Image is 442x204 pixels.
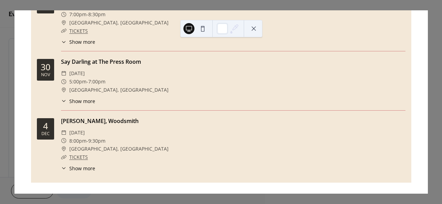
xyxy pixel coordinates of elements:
[87,10,88,19] span: -
[61,58,405,66] div: Say Darling at The Press Room
[61,98,67,105] div: ​
[69,38,95,45] span: Show more
[69,78,87,86] span: 5:00pm
[69,28,88,34] a: TICKETS
[61,78,67,86] div: ​
[61,145,67,153] div: ​
[61,38,67,45] div: ​
[61,137,67,145] div: ​
[88,78,106,86] span: 7:00pm
[41,73,50,77] div: Nov
[69,10,87,19] span: 7:00pm
[69,154,88,160] a: TICKETS
[69,86,169,94] span: [GEOGRAPHIC_DATA], [GEOGRAPHIC_DATA]
[61,27,67,35] div: ​
[61,165,95,172] button: ​Show more
[69,145,169,153] span: [GEOGRAPHIC_DATA], [GEOGRAPHIC_DATA]
[69,69,85,78] span: [DATE]
[69,19,169,27] span: [GEOGRAPHIC_DATA], [GEOGRAPHIC_DATA]
[43,122,48,130] div: 4
[61,165,67,172] div: ​
[69,129,85,137] span: [DATE]
[69,165,95,172] span: Show more
[88,137,106,145] span: 9:30pm
[61,86,67,94] div: ​
[61,19,67,27] div: ​
[61,129,67,137] div: ​
[61,69,67,78] div: ​
[87,137,88,145] span: -
[87,78,88,86] span: -
[69,137,87,145] span: 8:00pm
[88,10,106,19] span: 8:30pm
[69,98,95,105] span: Show more
[61,98,95,105] button: ​Show more
[61,10,67,19] div: ​
[61,38,95,45] button: ​Show more
[41,63,50,71] div: 30
[41,132,50,136] div: Dec
[61,117,139,125] a: [PERSON_NAME], Woodsmith
[61,153,67,161] div: ​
